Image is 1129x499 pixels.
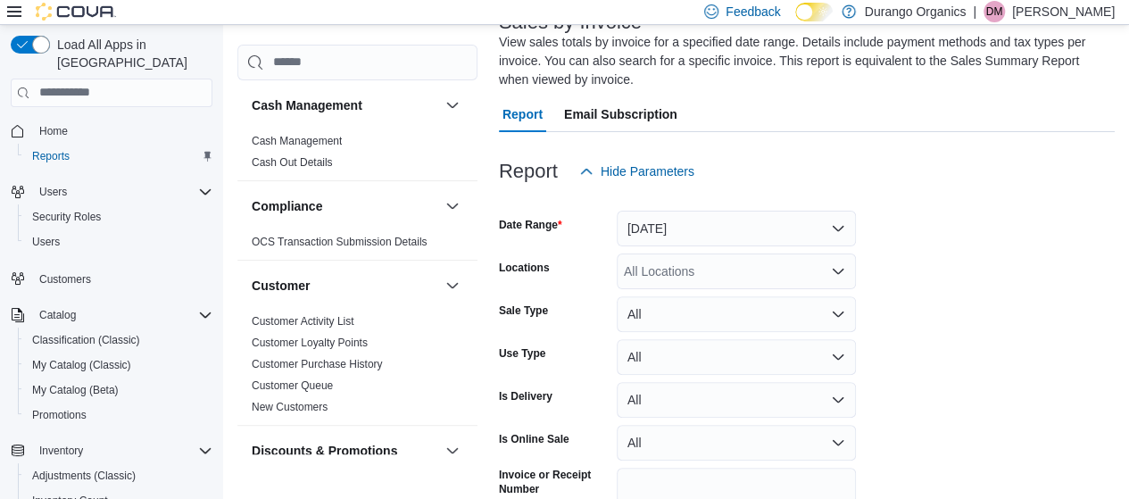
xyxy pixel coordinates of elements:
[252,155,333,170] span: Cash Out Details
[865,1,967,22] p: Durango Organics
[252,379,333,392] a: Customer Queue
[18,463,220,488] button: Adjustments (Classic)
[252,400,328,414] span: New Customers
[237,231,477,260] div: Compliance
[25,329,212,351] span: Classification (Classic)
[442,195,463,217] button: Compliance
[50,36,212,71] span: Load All Apps in [GEOGRAPHIC_DATA]
[39,444,83,458] span: Inventory
[499,389,552,403] label: Is Delivery
[4,438,220,463] button: Inventory
[252,236,428,248] a: OCS Transaction Submission Details
[18,328,220,353] button: Classification (Classic)
[572,154,701,189] button: Hide Parameters
[25,354,138,376] a: My Catalog (Classic)
[252,277,310,295] h3: Customer
[442,95,463,116] button: Cash Management
[252,442,438,460] button: Discounts & Promotions
[237,130,477,180] div: Cash Management
[32,440,212,462] span: Inventory
[32,304,83,326] button: Catalog
[25,329,147,351] a: Classification (Classic)
[252,156,333,169] a: Cash Out Details
[984,1,1005,22] div: Daniel Mendoza
[32,383,119,397] span: My Catalog (Beta)
[986,1,1003,22] span: DM
[25,379,126,401] a: My Catalog (Beta)
[18,204,220,229] button: Security Roles
[25,404,94,426] a: Promotions
[499,432,569,446] label: Is Online Sale
[25,206,212,228] span: Security Roles
[25,146,212,167] span: Reports
[499,468,610,496] label: Invoice or Receipt Number
[237,311,477,425] div: Customer
[25,231,212,253] span: Users
[39,308,76,322] span: Catalog
[252,197,322,215] h3: Compliance
[25,465,212,487] span: Adjustments (Classic)
[499,33,1106,89] div: View sales totals by invoice for a specified date range. Details include payment methods and tax ...
[499,304,548,318] label: Sale Type
[18,353,220,378] button: My Catalog (Classic)
[252,314,354,329] span: Customer Activity List
[831,264,845,279] button: Open list of options
[32,235,60,249] span: Users
[252,357,383,371] span: Customer Purchase History
[617,339,856,375] button: All
[32,210,101,224] span: Security Roles
[25,404,212,426] span: Promotions
[252,442,397,460] h3: Discounts & Promotions
[726,3,780,21] span: Feedback
[18,403,220,428] button: Promotions
[25,206,108,228] a: Security Roles
[795,21,796,22] span: Dark Mode
[499,346,545,361] label: Use Type
[442,440,463,462] button: Discounts & Promotions
[502,96,543,132] span: Report
[252,337,368,349] a: Customer Loyalty Points
[499,218,562,232] label: Date Range
[252,358,383,370] a: Customer Purchase History
[1012,1,1115,22] p: [PERSON_NAME]
[795,3,833,21] input: Dark Mode
[32,269,98,290] a: Customers
[18,378,220,403] button: My Catalog (Beta)
[564,96,677,132] span: Email Subscription
[32,181,74,203] button: Users
[252,378,333,393] span: Customer Queue
[4,118,220,144] button: Home
[32,469,136,483] span: Adjustments (Classic)
[617,382,856,418] button: All
[252,96,362,114] h3: Cash Management
[32,440,90,462] button: Inventory
[25,379,212,401] span: My Catalog (Beta)
[617,211,856,246] button: [DATE]
[252,197,438,215] button: Compliance
[25,231,67,253] a: Users
[25,146,77,167] a: Reports
[25,354,212,376] span: My Catalog (Classic)
[32,120,212,142] span: Home
[252,235,428,249] span: OCS Transaction Submission Details
[252,135,342,147] a: Cash Management
[18,144,220,169] button: Reports
[601,162,694,180] span: Hide Parameters
[39,272,91,287] span: Customers
[973,1,976,22] p: |
[252,336,368,350] span: Customer Loyalty Points
[4,265,220,291] button: Customers
[499,161,558,182] h3: Report
[18,229,220,254] button: Users
[32,358,131,372] span: My Catalog (Classic)
[252,134,342,148] span: Cash Management
[39,185,67,199] span: Users
[617,296,856,332] button: All
[617,425,856,461] button: All
[252,401,328,413] a: New Customers
[32,121,75,142] a: Home
[32,181,212,203] span: Users
[32,304,212,326] span: Catalog
[252,277,438,295] button: Customer
[36,3,116,21] img: Cova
